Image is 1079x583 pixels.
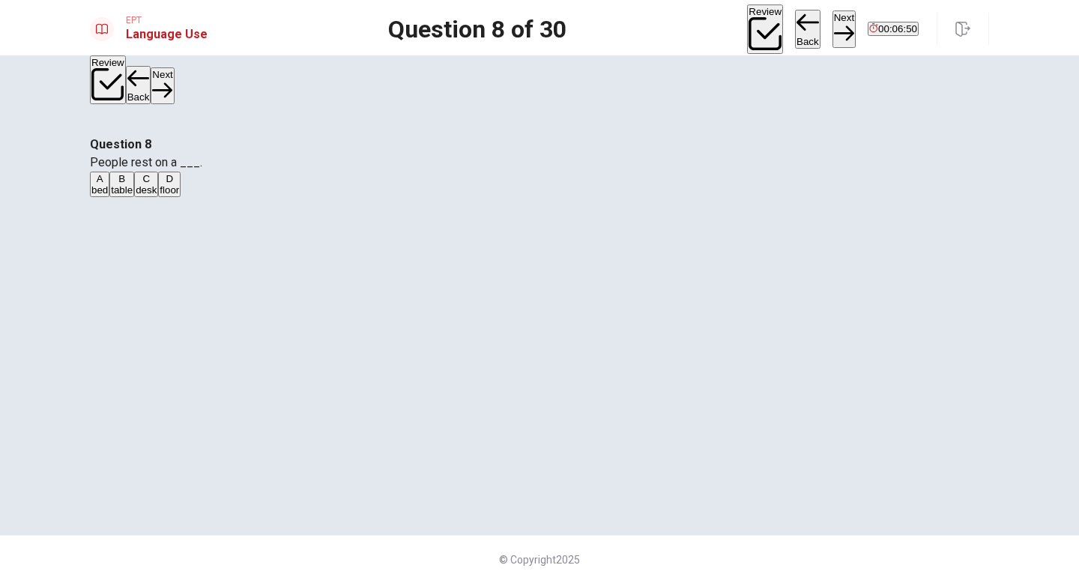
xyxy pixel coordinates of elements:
h4: Question 8 [90,136,989,154]
span: table [111,184,133,196]
button: Dfloor [158,172,181,197]
span: © Copyright 2025 [499,554,580,566]
button: Next [151,67,174,104]
span: People rest on a ___. [90,155,202,169]
div: D [160,173,179,184]
button: Abed [90,172,109,197]
span: desk [136,184,157,196]
h1: Question 8 of 30 [388,20,566,38]
div: B [111,173,133,184]
button: Btable [109,172,134,197]
div: A [91,173,108,184]
span: bed [91,184,108,196]
button: 00:06:50 [868,22,919,36]
span: 00:06:50 [878,23,917,34]
div: C [136,173,157,184]
button: Cdesk [134,172,158,197]
button: Back [126,66,151,105]
span: EPT [126,15,208,25]
button: Review [90,55,126,105]
button: Back [795,10,820,49]
h1: Language Use [126,25,208,43]
button: Review [747,4,783,54]
span: floor [160,184,179,196]
button: Next [832,10,856,47]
